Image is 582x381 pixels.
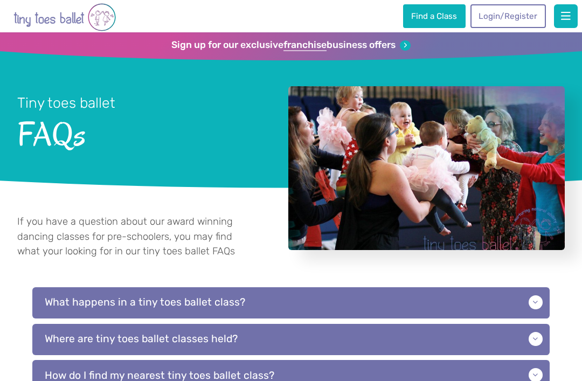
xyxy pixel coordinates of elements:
strong: franchise [283,39,327,51]
a: Find a Class [403,4,466,28]
a: Sign up for our exclusivefranchisebusiness offers [171,39,410,51]
a: Login/Register [470,4,546,28]
img: tiny toes ballet [13,2,116,32]
p: What happens in a tiny toes ballet class? [32,287,550,318]
p: Where are tiny toes ballet classes held? [32,324,550,355]
span: FAQs [17,113,264,153]
p: If you have a question about our award winning dancing classes for pre-schoolers, you may find wh... [17,214,247,259]
small: Tiny toes ballet [17,94,115,112]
